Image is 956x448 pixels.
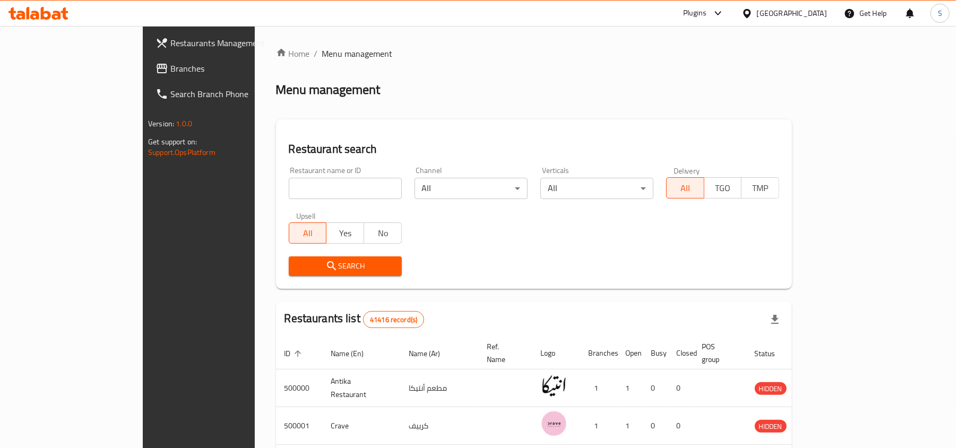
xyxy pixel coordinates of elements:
span: Yes [331,226,360,241]
td: 1 [617,369,643,407]
td: 1 [580,407,617,445]
span: ID [285,347,305,360]
span: 1.0.0 [176,117,192,131]
span: HIDDEN [755,383,787,395]
th: Busy [643,337,668,369]
h2: Restaurant search [289,141,779,157]
span: 41416 record(s) [364,315,424,325]
span: POS group [702,340,734,366]
img: Crave [541,410,567,437]
span: Ref. Name [487,340,520,366]
h2: Menu management [276,81,381,98]
span: TMP [746,180,775,196]
label: Delivery [674,167,700,174]
button: All [666,177,704,199]
span: Name (En) [331,347,378,360]
img: Antika Restaurant [541,373,567,399]
a: Search Branch Phone [147,81,303,107]
span: Menu management [322,47,393,60]
li: / [314,47,318,60]
td: كرييف [401,407,479,445]
div: All [540,178,653,199]
span: Search Branch Phone [170,88,294,100]
span: Restaurants Management [170,37,294,49]
button: All [289,222,327,244]
button: Search [289,256,402,276]
div: HIDDEN [755,382,787,395]
td: 0 [643,369,668,407]
td: 1 [617,407,643,445]
label: Upsell [296,212,316,219]
td: Antika Restaurant [323,369,401,407]
input: Search for restaurant name or ID.. [289,178,402,199]
td: Crave [323,407,401,445]
span: All [671,180,700,196]
th: Open [617,337,643,369]
div: Plugins [683,7,707,20]
span: Branches [170,62,294,75]
th: Closed [668,337,694,369]
span: HIDDEN [755,420,787,433]
nav: breadcrumb [276,47,792,60]
span: TGO [709,180,738,196]
td: 1 [580,369,617,407]
h2: Restaurants list [285,311,425,328]
span: Status [755,347,789,360]
span: All [294,226,323,241]
span: S [938,7,942,19]
span: No [368,226,398,241]
th: Branches [580,337,617,369]
div: Export file [762,307,788,332]
a: Branches [147,56,303,81]
div: Total records count [363,311,424,328]
span: Version: [148,117,174,131]
span: Search [297,260,393,273]
a: Restaurants Management [147,30,303,56]
div: [GEOGRAPHIC_DATA] [757,7,827,19]
button: TMP [741,177,779,199]
th: Logo [532,337,580,369]
td: 0 [643,407,668,445]
td: 0 [668,407,694,445]
div: All [415,178,528,199]
span: Get support on: [148,135,197,149]
td: مطعم أنتيكا [401,369,479,407]
button: No [364,222,402,244]
span: Name (Ar) [409,347,454,360]
button: Yes [326,222,364,244]
td: 0 [668,369,694,407]
button: TGO [704,177,742,199]
a: Support.OpsPlatform [148,145,216,159]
